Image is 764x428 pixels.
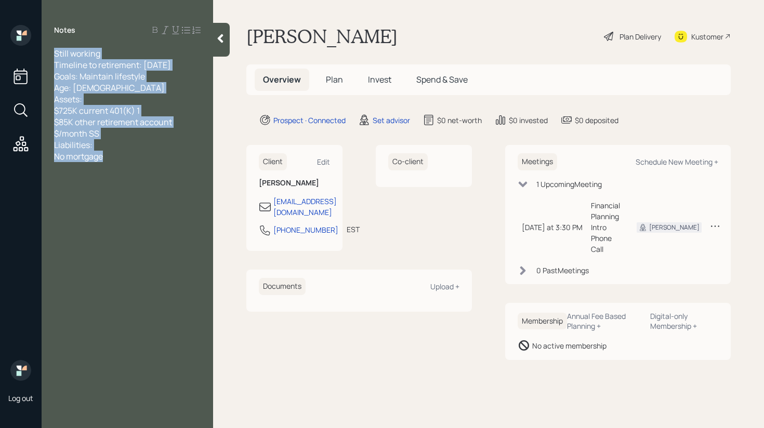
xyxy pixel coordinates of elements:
div: 1 Upcoming Meeting [536,179,602,190]
span: $725K current 401(K) 1 [54,105,140,116]
span: Still working [54,48,100,59]
span: $/month SS [54,128,99,139]
span: No mortgage [54,151,103,162]
div: [EMAIL_ADDRESS][DOMAIN_NAME] [273,196,337,218]
span: Overview [263,74,301,85]
div: [PERSON_NAME] [649,223,700,232]
div: Digital-only Membership + [650,311,718,331]
h6: Meetings [518,153,557,170]
div: Kustomer [691,31,723,42]
img: retirable_logo.png [10,360,31,381]
div: $0 invested [509,115,548,126]
span: Goals: Maintain lifestyle [54,71,145,82]
h6: Membership [518,313,567,330]
span: Age: [DEMOGRAPHIC_DATA] [54,82,165,93]
div: Log out [8,393,33,403]
span: Timeline to retirement: [DATE] [54,59,171,71]
div: Annual Fee Based Planning + [567,311,642,331]
div: Upload + [430,282,459,291]
h6: Documents [259,278,306,295]
h6: Client [259,153,287,170]
div: Schedule New Meeting + [636,157,718,167]
div: Financial Planning Intro Phone Call [591,200,620,255]
div: [PHONE_NUMBER] [273,224,338,235]
h6: [PERSON_NAME] [259,179,330,188]
span: Invest [368,74,391,85]
span: Liabilities: [54,139,93,151]
span: Assets: [54,93,82,105]
div: $0 deposited [575,115,618,126]
span: Plan [326,74,343,85]
div: [DATE] at 3:30 PM [522,222,583,233]
div: EST [347,224,360,235]
div: 0 Past Meeting s [536,265,589,276]
div: Set advisor [373,115,410,126]
h6: Co-client [388,153,428,170]
span: $85K other retirement account [54,116,172,128]
div: Edit [317,157,330,167]
div: No active membership [532,340,607,351]
div: $0 net-worth [437,115,482,126]
h1: [PERSON_NAME] [246,25,398,48]
div: Plan Delivery [620,31,661,42]
label: Notes [54,25,75,35]
span: Spend & Save [416,74,468,85]
div: Prospect · Connected [273,115,346,126]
